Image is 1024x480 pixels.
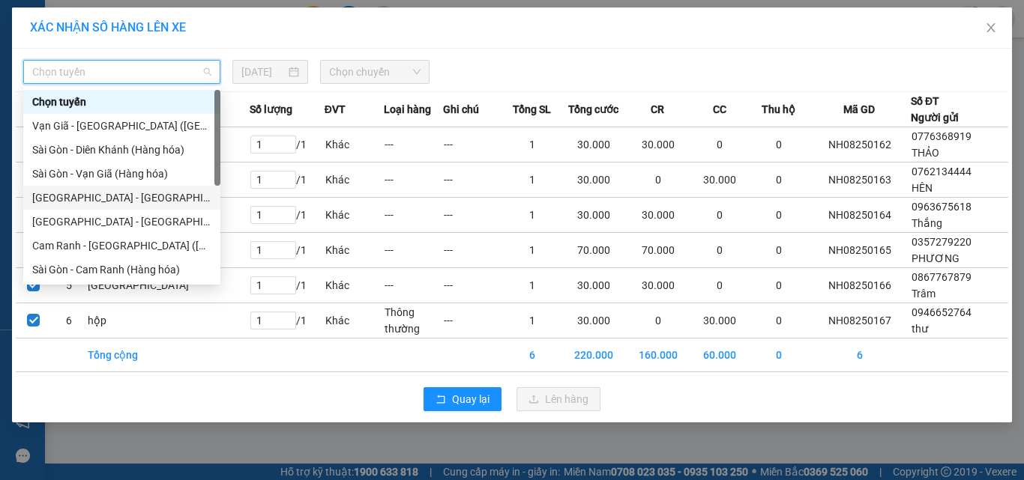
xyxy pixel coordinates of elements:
[32,213,211,230] div: [GEOGRAPHIC_DATA] - [GEOGRAPHIC_DATA] ([GEOGRAPHIC_DATA])
[513,101,551,118] span: Tổng SL
[690,233,749,268] td: 0
[912,130,972,142] span: 0776368919
[502,268,561,303] td: 1
[561,268,626,303] td: 30.000
[690,303,749,338] td: 30.000
[23,234,220,258] div: Cam Ranh - Sài Gòn (Hàng Hóa)
[279,312,295,320] span: Increase Value
[809,338,911,372] td: 6
[30,20,186,34] span: XÁC NHẬN SỐ HÀNG LÊN XE
[279,250,295,258] span: Decrease Value
[52,268,88,303] td: 5
[626,162,690,198] td: 0
[283,172,292,181] span: up
[750,233,809,268] td: 0
[912,236,972,248] span: 0357279220
[283,320,292,329] span: down
[750,198,809,233] td: 0
[502,127,561,162] td: 1
[250,198,325,233] td: / 1
[23,210,220,234] div: Sài Gòn - Ninh Hòa (Hàng hóa)
[279,136,295,145] span: Increase Value
[626,338,690,372] td: 160.000
[279,207,295,215] span: Increase Value
[561,303,626,338] td: 30.000
[809,268,911,303] td: NH08250166
[502,303,561,338] td: 1
[32,61,211,83] span: Chọn tuyến
[626,268,690,303] td: 30.000
[502,162,561,198] td: 1
[279,285,295,294] span: Decrease Value
[690,338,749,372] td: 60.000
[912,288,936,300] span: Trâm
[443,198,502,233] td: ---
[384,303,443,338] td: Thông thường
[32,165,211,182] div: Sài Gòn - Vạn Giã (Hàng hóa)
[325,101,346,118] span: ĐVT
[561,338,626,372] td: 220.000
[250,268,325,303] td: / 1
[283,243,292,252] span: up
[384,162,443,198] td: ---
[329,61,421,83] span: Chọn chuyến
[23,162,220,186] div: Sài Gòn - Vạn Giã (Hàng hóa)
[325,162,384,198] td: Khác
[750,162,809,198] td: 0
[250,162,325,198] td: / 1
[283,278,292,287] span: up
[384,127,443,162] td: ---
[809,162,911,198] td: NH08250163
[241,64,285,80] input: 11/08/2025
[912,217,942,229] span: Thắng
[250,233,325,268] td: / 1
[23,114,220,138] div: Vạn Giã - Sài Gòn (Hàng hóa)
[912,165,972,177] span: 0762134444
[283,145,292,154] span: down
[384,101,431,118] span: Loại hàng
[750,338,809,372] td: 0
[809,303,911,338] td: NH08250167
[516,387,600,411] button: uploadLên hàng
[502,338,561,372] td: 6
[279,242,295,250] span: Increase Value
[325,303,384,338] td: Khác
[912,252,960,264] span: PHƯƠNG
[23,138,220,162] div: Sài Gòn - Diên Khánh (Hàng hóa)
[912,182,933,194] span: HÊN
[325,127,384,162] td: Khác
[87,303,250,338] td: hộp
[32,261,211,278] div: Sài Gòn - Cam Ranh (Hàng hóa)
[23,258,220,282] div: Sài Gòn - Cam Ranh (Hàng hóa)
[283,207,292,216] span: up
[561,233,626,268] td: 70.000
[690,268,749,303] td: 0
[283,180,292,189] span: down
[912,201,972,213] span: 0963675618
[912,306,972,318] span: 0946652764
[325,233,384,268] td: Khác
[32,118,211,134] div: Vạn Giã - [GEOGRAPHIC_DATA] ([GEOGRAPHIC_DATA])
[561,162,626,198] td: 30.000
[651,101,664,118] span: CR
[561,198,626,233] td: 30.000
[250,101,292,118] span: Số lượng
[626,233,690,268] td: 70.000
[568,101,618,118] span: Tổng cước
[912,271,972,283] span: 0867767879
[713,101,726,118] span: CC
[502,198,561,233] td: 1
[690,162,749,198] td: 30.000
[443,268,502,303] td: ---
[985,22,997,34] span: close
[283,250,292,259] span: down
[912,147,939,159] span: THẢO
[87,338,250,372] td: Tổng cộng
[384,233,443,268] td: ---
[911,93,959,126] div: Số ĐT Người gửi
[443,162,502,198] td: ---
[279,277,295,285] span: Increase Value
[750,268,809,303] td: 0
[283,215,292,224] span: down
[52,303,88,338] td: 6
